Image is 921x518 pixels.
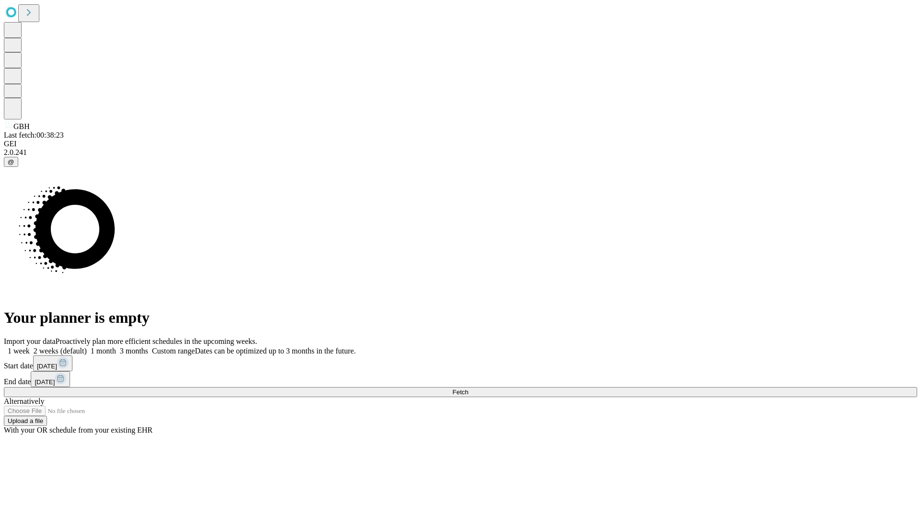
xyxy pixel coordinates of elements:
[452,388,468,396] span: Fetch
[33,355,72,371] button: [DATE]
[13,122,30,130] span: GBH
[4,371,917,387] div: End date
[91,347,116,355] span: 1 month
[120,347,148,355] span: 3 months
[34,347,87,355] span: 2 weeks (default)
[8,158,14,165] span: @
[35,378,55,386] span: [DATE]
[4,309,917,327] h1: Your planner is empty
[4,387,917,397] button: Fetch
[152,347,195,355] span: Custom range
[195,347,355,355] span: Dates can be optimized up to 3 months in the future.
[4,337,56,345] span: Import your data
[4,157,18,167] button: @
[4,416,47,426] button: Upload a file
[56,337,257,345] span: Proactively plan more efficient schedules in the upcoming weeks.
[4,131,64,139] span: Last fetch: 00:38:23
[4,140,917,148] div: GEI
[4,355,917,371] div: Start date
[4,397,44,405] span: Alternatively
[31,371,70,387] button: [DATE]
[37,363,57,370] span: [DATE]
[4,426,153,434] span: With your OR schedule from your existing EHR
[4,148,917,157] div: 2.0.241
[8,347,30,355] span: 1 week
